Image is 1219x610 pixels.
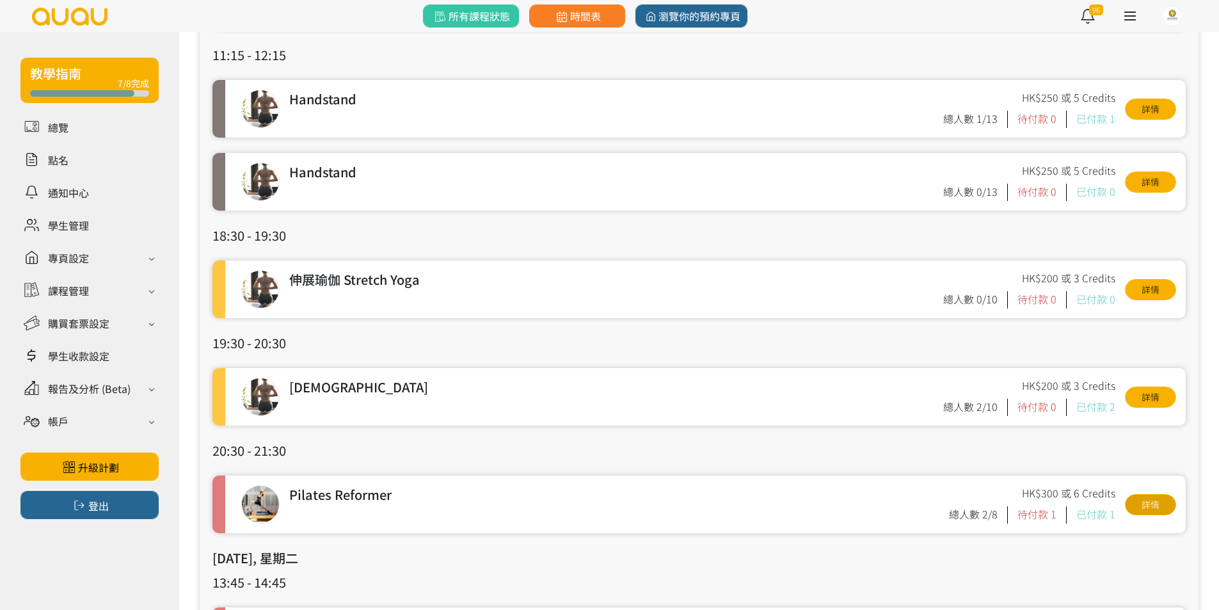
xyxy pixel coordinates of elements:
[212,573,1186,592] h3: 13:45 - 14:45
[20,491,159,519] button: 登出
[289,485,946,506] div: Pilates Reformer
[1017,111,1067,128] div: 待付款 0
[1022,270,1115,291] div: HK$200 或 3 Credits
[1125,387,1176,408] a: 詳情
[289,163,940,184] div: Handstand
[432,8,509,24] span: 所有課程狀態
[1022,378,1115,399] div: HK$200 或 3 Credits
[1017,184,1067,201] div: 待付款 0
[289,90,940,111] div: Handstand
[289,378,940,399] div: [DEMOGRAPHIC_DATA]
[635,4,747,28] a: 瀏覽你的預約專頁
[212,441,1186,460] h3: 20:30 - 21:30
[31,8,109,26] img: logo.svg
[642,8,740,24] span: 瀏覽你的預約專頁
[1017,291,1067,309] div: 待付款 0
[423,4,519,28] a: 所有課程狀態
[212,226,1186,245] h3: 18:30 - 19:30
[1076,399,1115,416] div: 已付款 2
[289,270,940,291] div: 伸展瑜伽 Stretch Yoga
[48,413,68,429] div: 帳戶
[1017,506,1067,524] div: 待付款 1
[212,333,1186,353] h3: 19:30 - 20:30
[1022,163,1115,184] div: HK$250 或 5 Credits
[1076,111,1115,128] div: 已付款 1
[1076,506,1115,524] div: 已付款 1
[554,8,600,24] span: 時間表
[943,184,1008,201] div: 總人數 0/13
[943,291,1008,309] div: 總人數 0/10
[1125,99,1176,120] a: 詳情
[48,250,89,266] div: 專頁設定
[1017,399,1067,416] div: 待付款 0
[1076,291,1115,309] div: 已付款 0
[48,316,109,331] div: 購買套票設定
[212,45,1186,65] h3: 11:15 - 12:15
[1125,279,1176,300] a: 詳情
[1022,485,1115,506] div: HK$300 或 6 Credits
[1022,90,1115,111] div: HK$250 或 5 Credits
[943,399,1008,416] div: 總人數 2/10
[48,283,89,298] div: 課程管理
[1076,184,1115,201] div: 已付款 0
[529,4,625,28] a: 時間表
[949,506,1008,524] div: 總人數 2/8
[1089,4,1103,15] span: 96
[48,381,131,396] div: 報告及分析 (Beta)
[943,111,1008,128] div: 總人數 1/13
[20,453,159,481] a: 升級計劃
[1125,494,1176,515] a: 詳情
[212,549,1186,568] h3: [DATE], 星期二
[1125,172,1176,193] a: 詳情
